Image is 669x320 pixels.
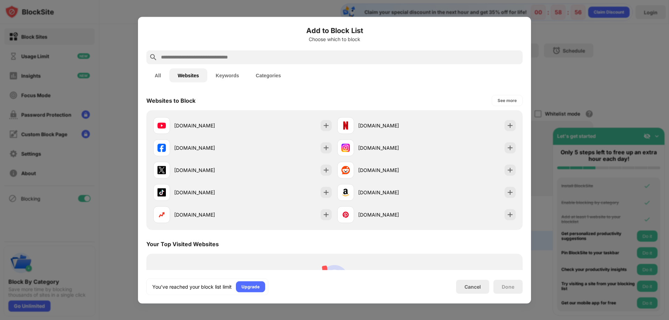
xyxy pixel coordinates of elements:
[174,189,243,196] div: [DOMAIN_NAME]
[358,189,426,196] div: [DOMAIN_NAME]
[247,68,289,82] button: Categories
[157,143,166,152] img: favicons
[341,188,350,196] img: favicons
[341,166,350,174] img: favicons
[157,188,166,196] img: favicons
[146,97,195,104] div: Websites to Block
[174,122,243,129] div: [DOMAIN_NAME]
[157,210,166,219] img: favicons
[358,144,426,151] div: [DOMAIN_NAME]
[149,53,157,61] img: search.svg
[502,284,514,289] div: Done
[358,122,426,129] div: [DOMAIN_NAME]
[146,68,169,82] button: All
[152,283,232,290] div: You’ve reached your block list limit
[174,166,243,174] div: [DOMAIN_NAME]
[341,143,350,152] img: favicons
[157,166,166,174] img: favicons
[241,283,260,290] div: Upgrade
[318,262,351,295] img: personal-suggestions.svg
[341,121,350,130] img: favicons
[157,121,166,130] img: favicons
[146,25,523,36] h6: Add to Block List
[207,68,247,82] button: Keywords
[341,210,350,219] img: favicons
[146,240,219,247] div: Your Top Visited Websites
[358,211,426,218] div: [DOMAIN_NAME]
[146,36,523,42] div: Choose which to block
[174,211,243,218] div: [DOMAIN_NAME]
[358,166,426,174] div: [DOMAIN_NAME]
[464,284,481,290] div: Cancel
[174,144,243,151] div: [DOMAIN_NAME]
[169,68,207,82] button: Websites
[498,97,517,104] div: See more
